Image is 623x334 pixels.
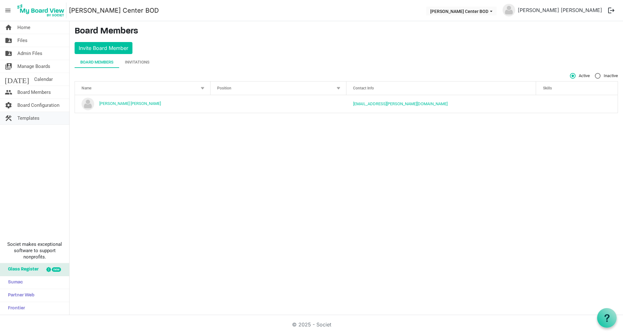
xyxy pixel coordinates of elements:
img: My Board View Logo [15,3,66,18]
span: construction [5,112,12,124]
span: Admin Files [17,47,42,60]
a: [PERSON_NAME] [PERSON_NAME] [515,4,605,16]
span: folder_shared [5,47,12,60]
span: Files [17,34,27,47]
td: is template cell column header Skills [536,95,618,113]
span: Home [17,21,30,34]
td: Deveraux Williams is template cell column header Name [75,95,211,113]
h3: Board Members [75,26,618,37]
span: Sumac [5,276,23,289]
span: people [5,86,12,99]
button: Invite Board Member [75,42,132,54]
span: Inactive [595,73,618,79]
span: Board Members [17,86,51,99]
a: My Board View Logo [15,3,69,18]
span: Societ makes exceptional software to support nonprofits. [3,241,66,260]
div: tab-header [75,57,618,68]
a: © 2025 - Societ [292,321,331,328]
div: Invitations [125,59,150,65]
span: Board Configuration [17,99,59,112]
div: Board Members [80,59,113,65]
span: Frontier [5,302,25,315]
a: [EMAIL_ADDRESS][PERSON_NAME][DOMAIN_NAME] [353,101,448,106]
span: home [5,21,12,34]
span: Calendar [34,73,53,86]
span: folder_shared [5,34,12,47]
span: switch_account [5,60,12,73]
span: Active [570,73,590,79]
span: Manage Boards [17,60,50,73]
span: [DATE] [5,73,29,86]
div: new [52,267,61,272]
button: Shaw Center BOD dropdownbutton [426,7,497,15]
img: no-profile-picture.svg [503,4,515,16]
img: no-profile-picture.svg [82,98,94,110]
td: column header Position [211,95,346,113]
span: Contact Info [353,86,374,90]
span: settings [5,99,12,112]
span: Position [217,86,231,90]
td: deveraux.williams@gmail.com is template cell column header Contact Info [346,95,536,113]
span: Partner Web [5,289,34,302]
span: Glass Register [5,263,39,276]
span: Templates [17,112,40,124]
span: Skills [543,86,552,90]
a: [PERSON_NAME] Center BOD [69,4,159,17]
button: logout [605,4,618,17]
span: Name [82,86,91,90]
a: [PERSON_NAME] [PERSON_NAME] [99,101,161,106]
span: menu [2,4,14,16]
